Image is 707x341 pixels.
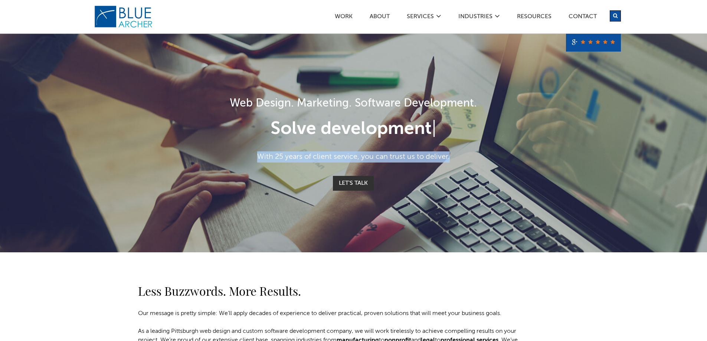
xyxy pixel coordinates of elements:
img: Blue Archer Logo [94,5,153,28]
p: Our message is pretty simple: We’ll apply decades of experience to deliver practical, proven solu... [138,309,524,318]
p: With 25 years of client service, you can trust us to deliver. [138,151,569,163]
a: Let's Talk [333,176,374,191]
a: SERVICES [406,14,434,22]
a: ABOUT [369,14,390,22]
a: Work [334,14,353,22]
a: Industries [458,14,493,22]
a: Resources [517,14,552,22]
a: Contact [568,14,597,22]
span: | [432,120,436,138]
h1: Web Design. Marketing. Software Development. [138,95,569,112]
span: Solve development [271,120,432,138]
h2: Less Buzzwords. More Results. [138,282,524,300]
